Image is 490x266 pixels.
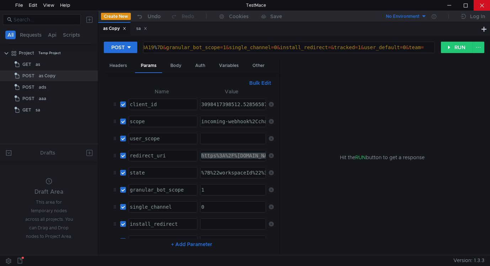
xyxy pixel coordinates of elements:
[166,11,199,22] button: Redo
[22,71,34,81] span: POST
[18,31,44,39] button: Requests
[136,25,147,32] div: sa
[39,71,55,81] div: as Copy
[39,93,46,104] div: aaa
[165,59,187,72] div: Body
[377,11,427,22] button: No Environment
[22,93,34,104] span: POST
[247,59,270,72] div: Other
[22,59,31,70] span: GET
[46,31,59,39] button: Api
[103,25,126,32] div: as Copy
[40,148,55,157] div: Drafts
[148,12,161,21] div: Undo
[131,11,166,22] button: Undo
[22,105,31,115] span: GET
[246,79,274,87] button: Bulk Edit
[470,12,485,21] div: Log In
[453,255,484,266] span: Version: 1.3.3
[101,13,131,20] button: Create New
[386,13,420,20] div: No Environment
[441,42,473,53] button: RUN
[5,31,16,39] button: All
[182,12,194,21] div: Redo
[36,59,40,70] div: as
[135,59,162,73] div: Params
[168,240,215,249] button: + Add Parameter
[197,87,266,96] th: Value
[126,87,197,96] th: Name
[104,42,137,53] button: POST
[39,82,46,93] div: ads
[190,59,211,72] div: Auth
[19,48,34,58] div: Project
[22,82,34,93] span: POST
[38,48,61,58] div: Temp Project
[36,105,40,115] div: sa
[229,12,249,21] div: Cookies
[111,43,125,51] div: POST
[355,154,366,161] span: RUN
[14,16,76,24] input: Search...
[61,31,82,39] button: Scripts
[104,59,133,72] div: Headers
[340,153,425,161] span: Hit the button to get a response
[270,14,282,19] div: Save
[213,59,244,72] div: Variables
